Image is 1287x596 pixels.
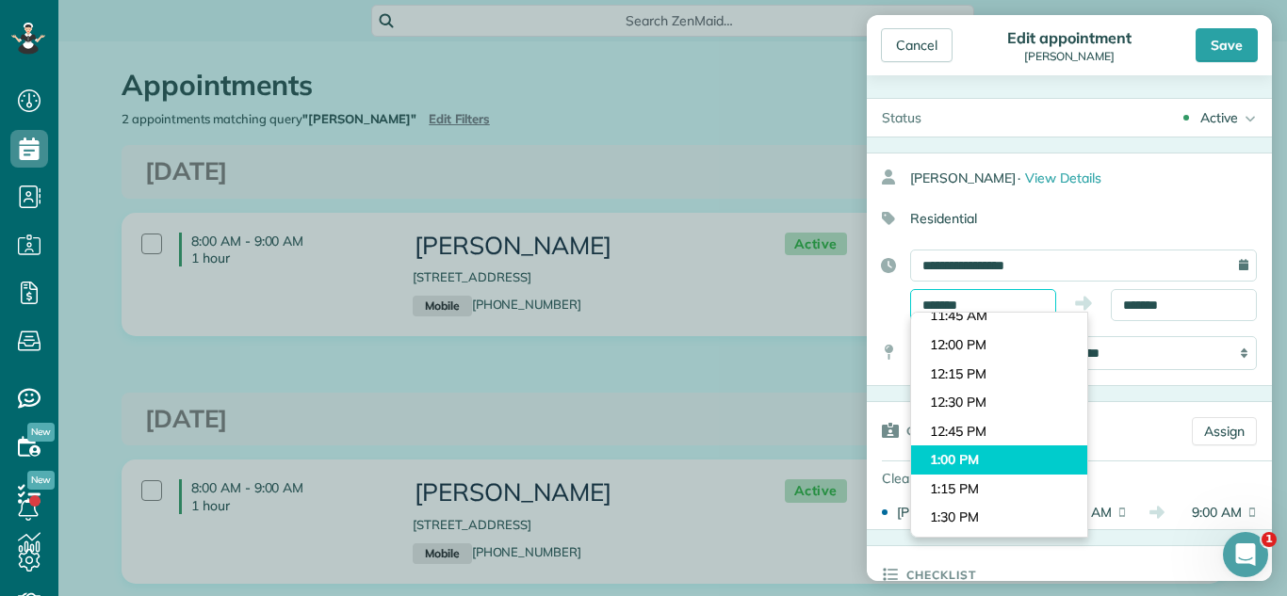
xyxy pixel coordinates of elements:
div: Cleaners [867,461,999,495]
div: [PERSON_NAME] [897,503,1042,522]
a: Assign [1192,417,1257,445]
div: [PERSON_NAME] [1002,50,1136,63]
li: 1:00 PM [911,445,1087,475]
div: Active [1200,108,1238,127]
li: 11:45 AM [911,301,1087,330]
li: 1:30 PM [911,503,1087,532]
li: 12:30 PM [911,388,1087,417]
div: Save [1196,28,1258,62]
div: Edit appointment [1002,28,1136,47]
span: New [27,423,55,442]
li: 12:45 PM [911,417,1087,446]
div: Status [867,99,937,137]
li: 12:00 PM [911,330,1087,360]
span: View Details [1025,169,1101,186]
h3: Cleaners [906,402,973,459]
iframe: Intercom live chat [1223,532,1268,577]
li: 12:15 PM [911,360,1087,389]
span: 9:00 AM [1178,503,1242,522]
div: [PERSON_NAME] [910,161,1272,195]
div: Residential [867,202,1257,234]
div: Cancel [881,28,953,62]
li: 1:45 PM [911,532,1087,561]
span: · [1018,169,1020,186]
li: 1:15 PM [911,475,1087,504]
span: New [27,471,55,490]
span: 1 [1262,532,1277,547]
